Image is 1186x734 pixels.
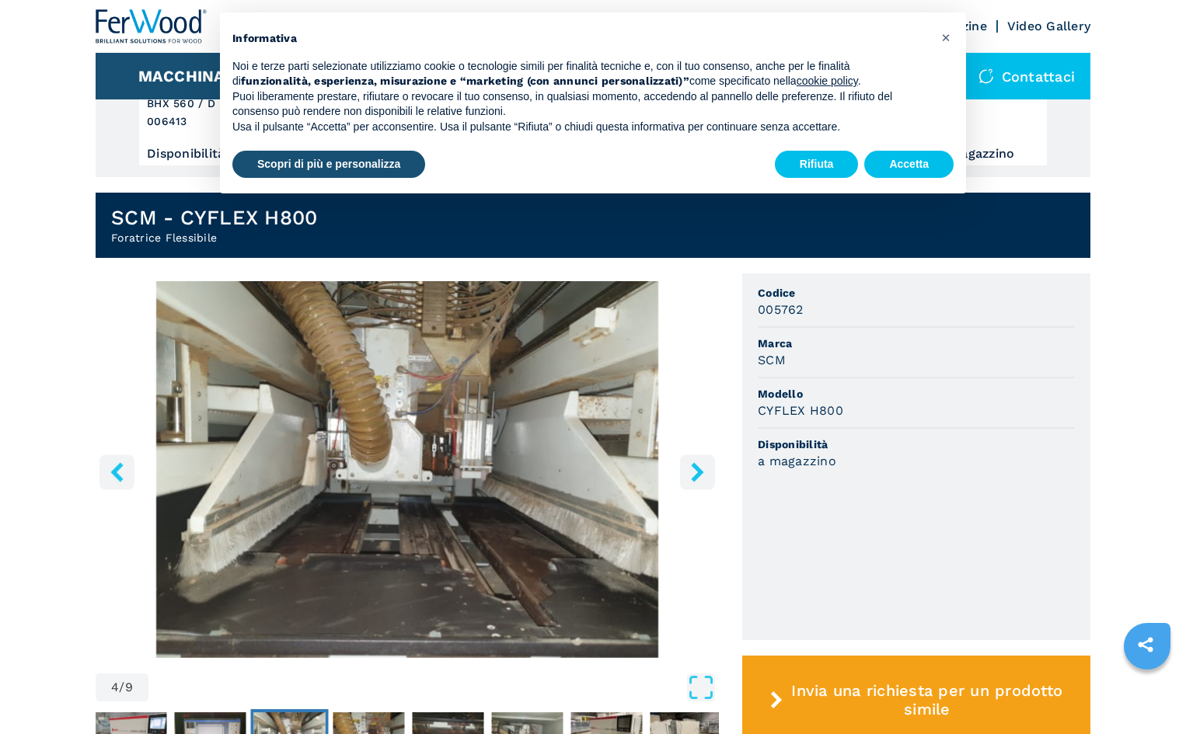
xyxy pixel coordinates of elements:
[147,77,330,130] h3: WEEKE BHX 560 / D 006413
[111,681,119,694] span: 4
[758,351,786,369] h3: SCM
[758,301,804,318] h3: 005762
[138,67,242,85] button: Macchinari
[119,681,124,694] span: /
[790,681,1065,718] span: Invia una richiesta per un prodotto simile
[232,59,929,89] p: Noi e terze parti selezionate utilizziamo cookie o tecnologie simili per finalità tecniche e, con...
[864,151,954,179] button: Accetta
[125,681,133,694] span: 9
[241,75,689,87] strong: funzionalità, esperienza, misurazione e “marketing (con annunci personalizzati)”
[758,402,843,419] h3: CYFLEX H800
[1126,625,1165,664] a: sharethis
[941,28,951,47] span: ×
[758,386,1075,402] span: Modello
[152,673,715,701] button: Open Fullscreen
[963,53,1091,99] div: Contattaci
[758,336,1075,351] span: Marca
[1120,664,1174,722] iframe: Chat
[758,452,836,470] h3: a magazzino
[758,285,1075,301] span: Codice
[933,25,958,50] button: Chiudi questa informativa
[96,281,719,658] img: Foratrice Flessibile SCM CYFLEX H800
[111,230,317,245] h2: Foratrice Flessibile
[1007,19,1090,33] a: Video Gallery
[111,205,317,230] h1: SCM - CYFLEX H800
[232,120,929,135] p: Usa il pulsante “Accetta” per acconsentire. Usa il pulsante “Rifiuta” o chiudi questa informativa...
[232,89,929,120] p: Puoi liberamente prestare, rifiutare o revocare il tuo consenso, in qualsiasi momento, accedendo ...
[147,150,330,158] div: Disponibilità : a magazzino
[978,68,994,84] img: Contattaci
[232,151,425,179] button: Scopri di più e personalizza
[99,454,134,489] button: left-button
[232,31,929,47] h2: Informativa
[96,9,208,43] img: Ferwood
[96,281,719,658] div: Go to Slide 4
[758,437,1075,452] span: Disponibilità
[797,75,858,87] a: cookie policy
[680,454,715,489] button: right-button
[775,151,859,179] button: Rifiuta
